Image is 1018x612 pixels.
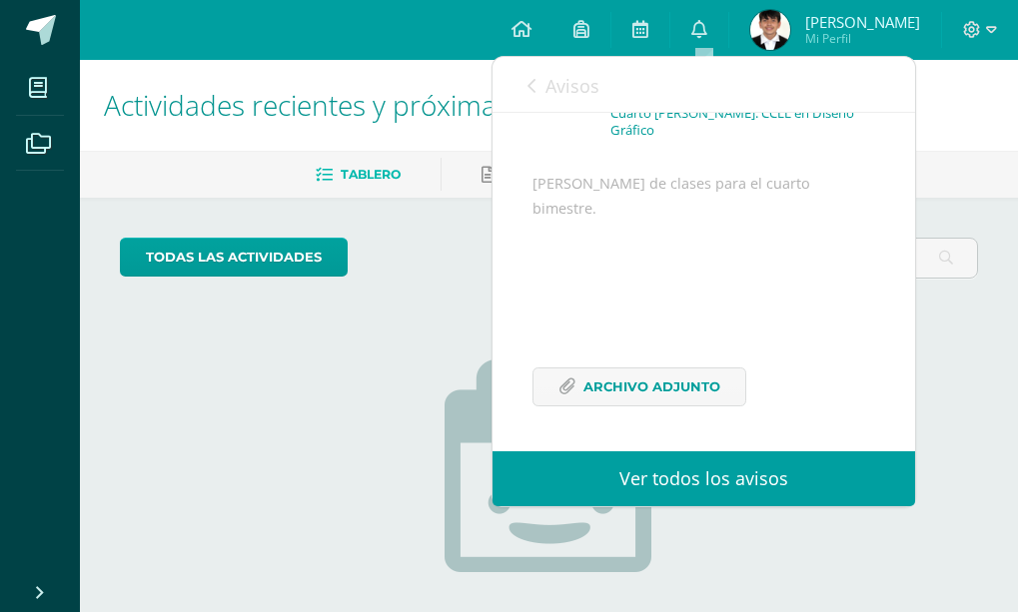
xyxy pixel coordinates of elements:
span: Actividades recientes y próximas [104,86,509,124]
a: Pendientes de entrega [482,159,673,191]
p: Cuarto [PERSON_NAME]. CCLL en Diseño Gráfico [610,105,875,139]
span: Tablero [341,167,401,182]
img: 46f588a5baa69dadd4e3423aeac4e3db.png [750,10,790,50]
a: Tablero [316,159,401,191]
span: Avisos [545,74,599,98]
span: Archivo Adjunto [583,368,720,405]
span: Mi Perfil [805,30,920,47]
a: Archivo Adjunto [532,367,746,406]
a: todas las Actividades [120,238,348,277]
span: [PERSON_NAME] [805,12,920,32]
a: Ver todos los avisos [493,451,915,506]
div: [PERSON_NAME] de clases para el cuarto bimestre. [532,172,875,430]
